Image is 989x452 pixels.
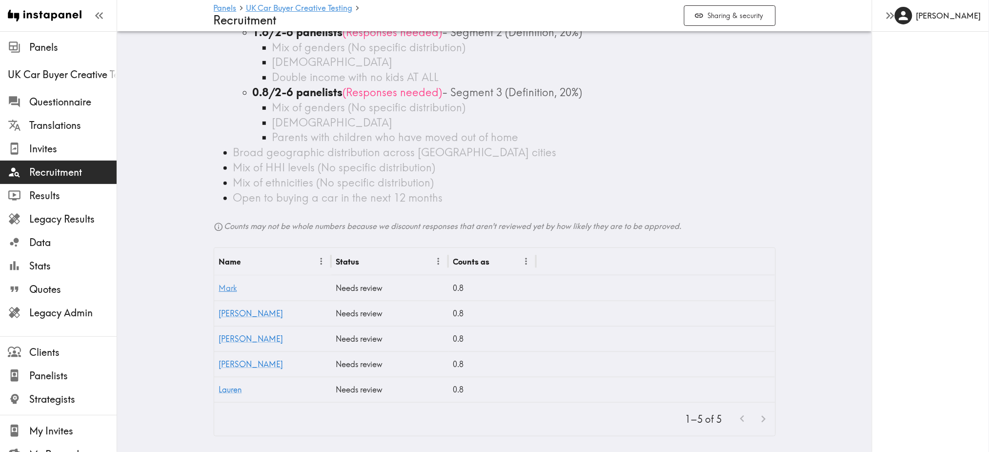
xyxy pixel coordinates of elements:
[29,41,117,54] span: Panels
[29,346,117,359] span: Clients
[29,165,117,179] span: Recruitment
[29,236,117,249] span: Data
[331,351,448,377] div: Needs review
[336,257,360,267] div: Status
[448,275,536,301] div: 0.8
[29,189,117,203] span: Results
[219,334,283,344] a: [PERSON_NAME]
[29,283,117,296] span: Quotes
[314,254,329,269] button: Menu
[443,85,583,99] span: - Segment 3 (Definition, 20%)
[272,116,393,129] span: [DEMOGRAPHIC_DATA]
[242,254,257,269] button: Sort
[916,10,981,21] h6: [PERSON_NAME]
[272,55,393,69] span: [DEMOGRAPHIC_DATA]
[219,359,283,369] a: [PERSON_NAME]
[448,326,536,351] div: 0.8
[219,257,241,267] div: Name
[448,377,536,402] div: 0.8
[214,4,237,13] a: Panels
[246,4,353,13] a: UK Car Buyer Creative Testing
[448,351,536,377] div: 0.8
[686,412,722,426] p: 1–5 of 5
[233,191,443,205] span: Open to buying a car in the next 12 months
[272,130,519,144] span: Parents with children who have moved out of home
[431,254,446,269] button: Menu
[233,145,557,159] span: Broad geographic distribution across [GEOGRAPHIC_DATA] cities
[448,301,536,326] div: 0.8
[29,392,117,406] span: Strategists
[29,369,117,383] span: Panelists
[253,85,343,99] b: 0.8/2-6 panelists
[331,377,448,402] div: Needs review
[214,221,776,232] h6: Counts may not be whole numbers because we discount responses that aren't reviewed yet by how lik...
[29,259,117,273] span: Stats
[361,254,376,269] button: Sort
[272,101,466,114] span: Mix of genders (No specific distribution)
[272,70,439,84] span: Double income with no kids AT ALL
[233,161,436,174] span: Mix of HHI levels (No specific distribution)
[219,385,242,394] a: Lauren
[29,119,117,132] span: Translations
[343,85,443,99] span: ( Responses needed )
[491,254,506,269] button: Sort
[443,25,583,39] span: - Segment 2 (Definition, 20%)
[233,176,434,189] span: Mix of ethnicities (No specific distribution)
[331,301,448,326] div: Needs review
[8,68,117,82] span: UK Car Buyer Creative Testing
[343,25,443,39] span: ( Responses needed )
[29,95,117,109] span: Questionnaire
[29,212,117,226] span: Legacy Results
[29,306,117,320] span: Legacy Admin
[519,254,534,269] button: Menu
[272,41,466,54] span: Mix of genders (No specific distribution)
[253,25,343,39] b: 1.6/2-6 panelists
[29,424,117,438] span: My Invites
[684,5,776,26] button: Sharing & security
[214,13,676,27] h4: Recruitment
[219,283,237,293] a: Mark
[219,308,283,318] a: [PERSON_NAME]
[331,275,448,301] div: Needs review
[331,326,448,351] div: Needs review
[453,257,490,267] div: Counts as
[29,142,117,156] span: Invites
